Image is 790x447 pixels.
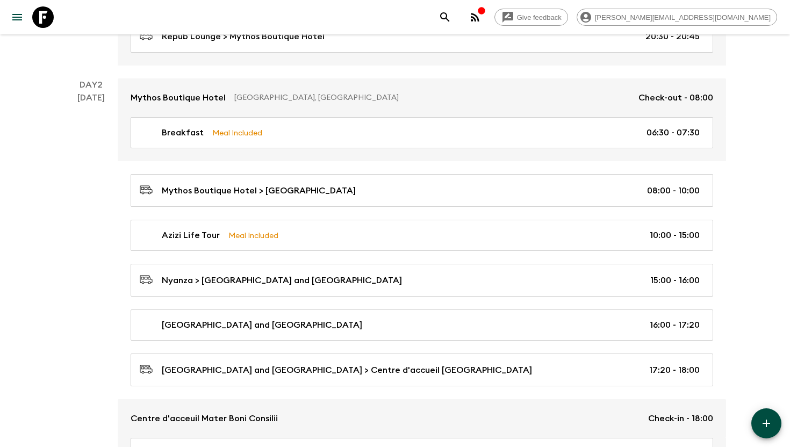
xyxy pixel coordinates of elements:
p: [GEOGRAPHIC_DATA] and [GEOGRAPHIC_DATA] [162,319,362,331]
p: 06:30 - 07:30 [647,126,700,139]
p: 08:00 - 10:00 [647,184,700,197]
a: Centre d'acceuil Mater Boni ConsiliiCheck-in - 18:00 [118,399,726,438]
p: Meal Included [228,229,278,241]
span: Give feedback [511,13,568,21]
p: Check-in - 18:00 [648,412,713,425]
p: Mythos Boutique Hotel > [GEOGRAPHIC_DATA] [162,184,356,197]
p: Check-out - 08:00 [638,91,713,104]
p: Azizi Life Tour [162,229,220,242]
p: 20:30 - 20:45 [645,30,700,43]
p: 10:00 - 15:00 [650,229,700,242]
a: Mythos Boutique Hotel[GEOGRAPHIC_DATA], [GEOGRAPHIC_DATA]Check-out - 08:00 [118,78,726,117]
p: Nyanza > [GEOGRAPHIC_DATA] and [GEOGRAPHIC_DATA] [162,274,402,287]
button: search adventures [434,6,456,28]
div: [PERSON_NAME][EMAIL_ADDRESS][DOMAIN_NAME] [577,9,777,26]
a: Give feedback [494,9,568,26]
p: Day 2 [64,78,118,91]
span: [PERSON_NAME][EMAIL_ADDRESS][DOMAIN_NAME] [589,13,777,21]
a: Nyanza > [GEOGRAPHIC_DATA] and [GEOGRAPHIC_DATA]15:00 - 16:00 [131,264,713,297]
a: Mythos Boutique Hotel > [GEOGRAPHIC_DATA]08:00 - 10:00 [131,174,713,207]
p: Meal Included [212,127,262,139]
p: Centre d'acceuil Mater Boni Consilii [131,412,278,425]
a: Azizi Life TourMeal Included10:00 - 15:00 [131,220,713,251]
p: [GEOGRAPHIC_DATA] and [GEOGRAPHIC_DATA] > Centre d'accueil [GEOGRAPHIC_DATA] [162,364,532,377]
a: [GEOGRAPHIC_DATA] and [GEOGRAPHIC_DATA] > Centre d'accueil [GEOGRAPHIC_DATA]17:20 - 18:00 [131,354,713,386]
p: Breakfast [162,126,204,139]
p: 15:00 - 16:00 [650,274,700,287]
p: 16:00 - 17:20 [650,319,700,331]
a: Repub Lounge > Mythos Boutique Hotel20:30 - 20:45 [131,20,713,53]
p: Repub Lounge > Mythos Boutique Hotel [162,30,325,43]
p: Mythos Boutique Hotel [131,91,226,104]
p: [GEOGRAPHIC_DATA], [GEOGRAPHIC_DATA] [234,92,630,103]
p: 17:20 - 18:00 [649,364,700,377]
a: [GEOGRAPHIC_DATA] and [GEOGRAPHIC_DATA]16:00 - 17:20 [131,309,713,341]
a: BreakfastMeal Included06:30 - 07:30 [131,117,713,148]
button: menu [6,6,28,28]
